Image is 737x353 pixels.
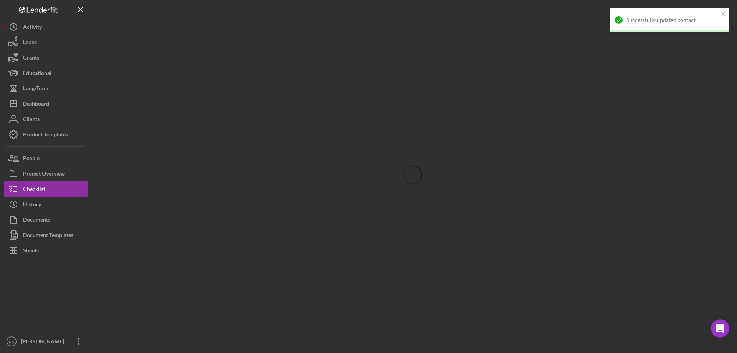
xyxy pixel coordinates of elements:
button: KS[PERSON_NAME] [4,334,88,349]
div: Clients [23,111,40,129]
button: close [721,11,726,18]
div: History [23,197,41,214]
div: Dashboard [23,96,49,113]
button: Clients [4,111,88,127]
div: Successfully updated contact [626,17,719,23]
button: Checklist [4,181,88,197]
button: Grants [4,50,88,65]
button: Product Templates [4,127,88,142]
button: Project Overview [4,166,88,181]
div: Project Overview [23,166,65,183]
div: Product Templates [23,127,68,144]
button: Dashboard [4,96,88,111]
button: Loans [4,35,88,50]
div: Loans [23,35,37,52]
button: Sheets [4,243,88,258]
iframe: Intercom live chat [711,319,729,338]
div: Documents [23,212,50,229]
button: History [4,197,88,212]
div: Activity [23,19,42,36]
button: Activity [4,19,88,35]
div: Educational [23,65,51,83]
div: Long-Term [23,81,48,98]
div: People [23,151,40,168]
div: Sheets [23,243,39,260]
button: People [4,151,88,166]
text: KS [9,340,14,344]
div: Checklist [23,181,45,199]
div: Grants [23,50,39,67]
div: [PERSON_NAME] [19,334,69,351]
button: Documents [4,212,88,227]
button: Educational [4,65,88,81]
button: Document Templates [4,227,88,243]
div: Document Templates [23,227,73,245]
button: Long-Term [4,81,88,96]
